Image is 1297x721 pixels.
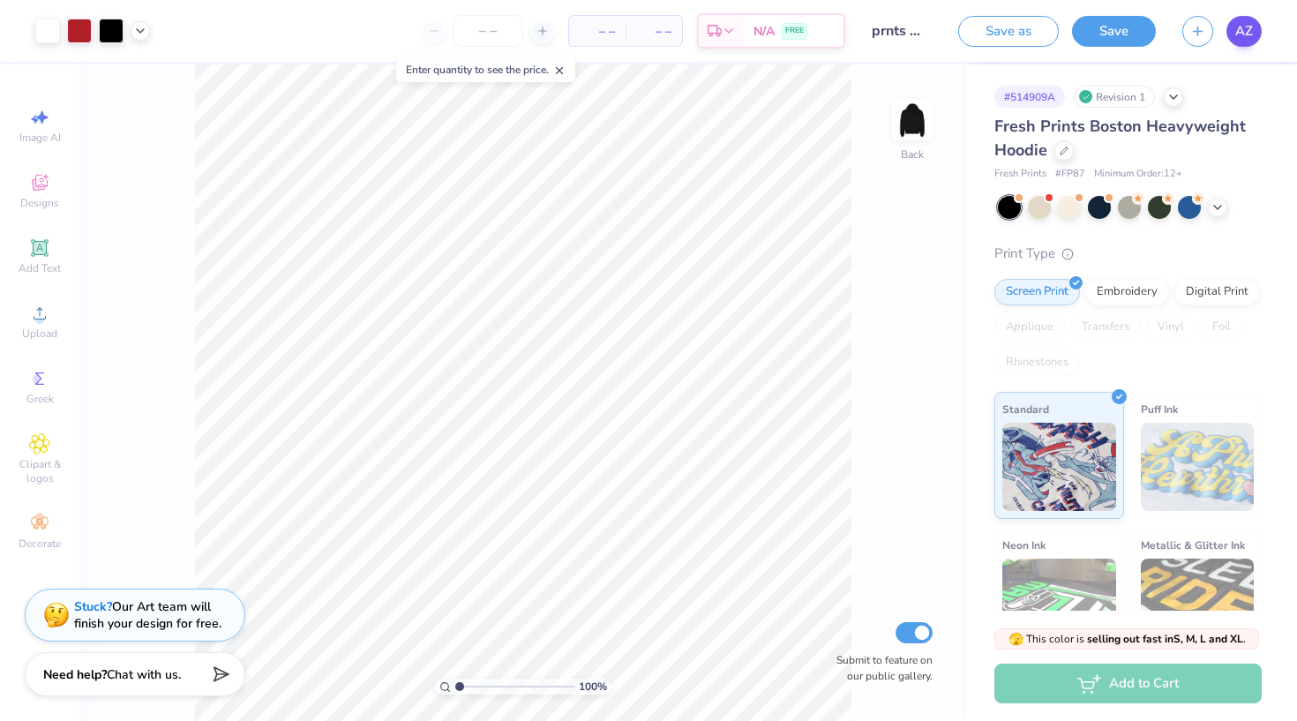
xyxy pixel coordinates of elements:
span: 100 % [579,679,607,695]
span: Puff Ink [1141,400,1178,418]
span: Greek [26,392,54,406]
span: This color is . [1008,631,1246,647]
img: Metallic & Glitter Ink [1141,559,1255,647]
span: AZ [1235,21,1253,41]
div: Digital Print [1174,279,1260,305]
span: N/A [753,22,775,41]
input: – – [454,15,522,47]
div: Embroidery [1085,279,1169,305]
label: Submit to feature on our public gallery. [827,652,933,684]
span: Fresh Prints [994,167,1046,182]
button: Save as [958,16,1059,47]
strong: Need help? [43,666,107,683]
strong: Stuck? [74,598,112,615]
div: Vinyl [1146,314,1196,341]
div: Screen Print [994,279,1080,305]
div: Transfers [1070,314,1141,341]
span: Image AI [19,131,61,145]
span: – – [580,22,615,41]
span: Chat with us. [107,666,181,683]
span: 🫣 [1008,631,1023,648]
img: Standard [1002,423,1116,511]
div: Our Art team will finish your design for free. [74,598,221,632]
img: Back [895,102,930,138]
span: Metallic & Glitter Ink [1141,536,1245,554]
span: FREE [785,25,804,37]
span: Add Text [19,261,61,275]
img: Neon Ink [1002,559,1116,647]
div: Back [901,146,924,162]
span: Decorate [19,537,61,551]
div: # 514909A [994,86,1065,108]
span: Designs [20,196,59,210]
span: Neon Ink [1002,536,1046,554]
button: Save [1072,16,1156,47]
div: Print Type [994,244,1262,264]
div: Rhinestones [994,349,1080,376]
div: Enter quantity to see the price. [396,57,575,82]
span: Upload [22,327,57,341]
span: Clipart & logos [9,457,71,485]
div: Revision 1 [1074,86,1155,108]
span: Fresh Prints Boston Heavyweight Hoodie [994,116,1246,161]
a: AZ [1226,16,1262,47]
span: – – [636,22,671,41]
div: Foil [1201,314,1242,341]
span: Standard [1002,400,1049,418]
span: # FP87 [1055,167,1085,182]
img: Puff Ink [1141,423,1255,511]
strong: selling out fast in S, M, L and XL [1087,632,1243,646]
input: Untitled Design [858,13,945,49]
div: Applique [994,314,1065,341]
span: Minimum Order: 12 + [1094,167,1182,182]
